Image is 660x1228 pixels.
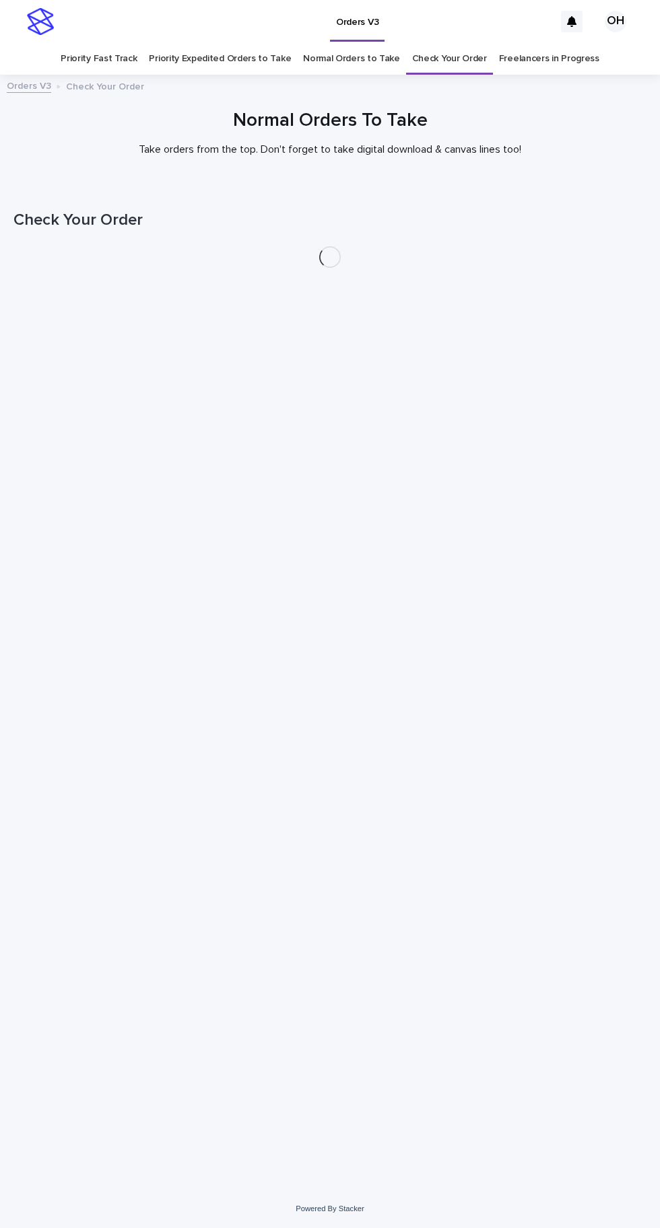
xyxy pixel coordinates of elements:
a: Priority Fast Track [61,43,137,75]
a: Normal Orders to Take [303,43,400,75]
h1: Check Your Order [13,211,647,230]
a: Powered By Stacker [296,1204,364,1213]
p: Check Your Order [66,78,144,93]
div: OH [605,11,626,32]
a: Check Your Order [412,43,487,75]
p: Take orders from the top. Don't forget to take digital download & canvas lines too! [61,143,599,156]
a: Freelancers in Progress [499,43,599,75]
img: stacker-logo-s-only.png [27,8,54,35]
h1: Normal Orders To Take [13,110,647,133]
a: Orders V3 [7,77,51,93]
a: Priority Expedited Orders to Take [149,43,291,75]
